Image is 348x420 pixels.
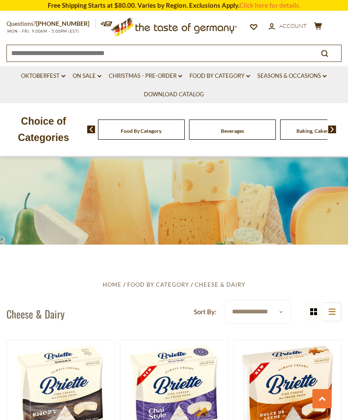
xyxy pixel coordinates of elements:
[328,126,336,133] img: next arrow
[6,29,79,34] span: MON - FRI, 9:00AM - 5:00PM (EST)
[87,126,95,133] img: previous arrow
[127,281,189,288] a: Food By Category
[21,71,65,81] a: Oktoberfest
[6,307,64,320] h1: Cheese & Dairy
[257,71,327,81] a: Seasons & Occasions
[279,22,307,29] span: Account
[195,281,245,288] a: Cheese & Dairy
[221,128,244,134] a: Beverages
[121,128,162,134] a: Food By Category
[189,71,250,81] a: Food By Category
[144,90,204,99] a: Download Catalog
[103,281,122,288] a: Home
[194,307,217,317] label: Sort By:
[239,1,300,9] a: Click here for details.
[109,71,182,81] a: Christmas - PRE-ORDER
[6,18,96,29] p: Questions?
[36,20,89,27] a: [PHONE_NUMBER]
[269,21,307,31] a: Account
[73,71,101,81] a: On Sale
